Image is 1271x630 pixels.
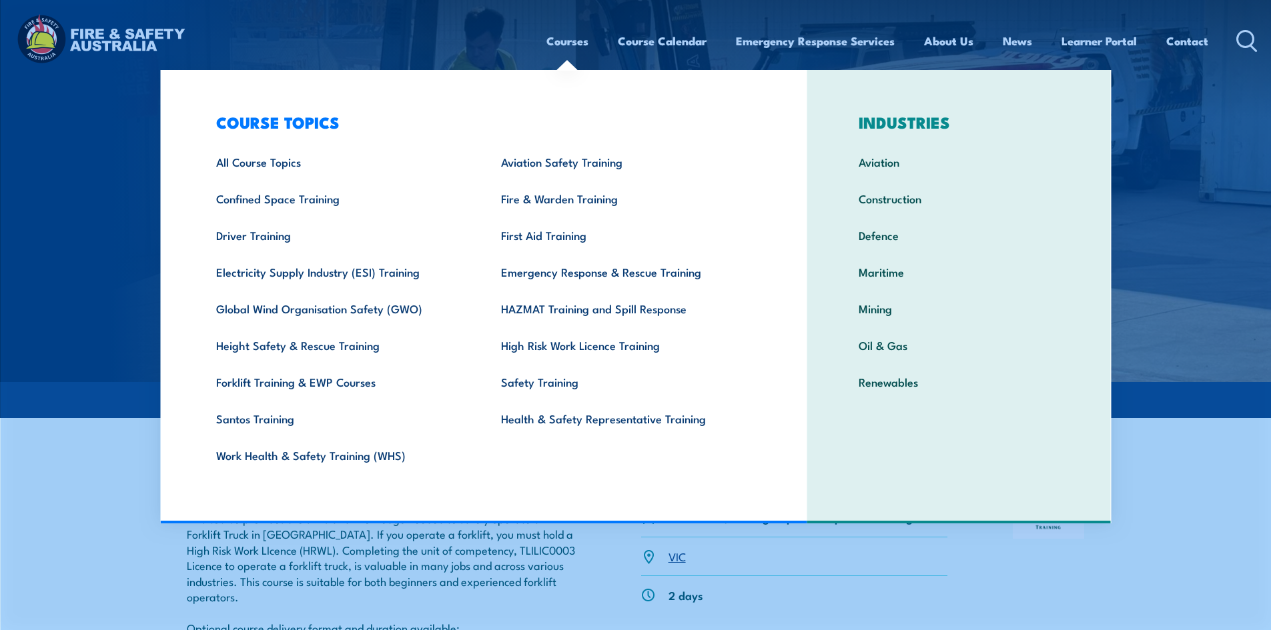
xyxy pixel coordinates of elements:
a: Course Calendar [618,23,707,59]
h3: INDUSTRIES [838,113,1080,131]
a: Renewables [838,363,1080,400]
a: VIC [669,548,686,564]
a: High Risk Work Licence Training [480,327,765,363]
a: HAZMAT Training and Spill Response [480,290,765,327]
a: Aviation [838,143,1080,180]
a: Maritime [838,253,1080,290]
a: Confined Space Training [195,180,480,217]
a: Health & Safety Representative Training [480,400,765,437]
a: Defence [838,217,1080,253]
a: Electricity Supply Industry (ESI) Training [195,253,480,290]
a: Safety Training [480,363,765,400]
a: About Us [924,23,973,59]
a: Contact [1166,23,1208,59]
a: Forklift Training & EWP Courses [195,363,480,400]
a: All Course Topics [195,143,480,180]
a: Courses [546,23,588,59]
h3: COURSE TOPICS [195,113,765,131]
p: Individuals, Small groups or Corporate bookings [669,509,918,525]
a: Work Health & Safety Training (WHS) [195,437,480,473]
p: 2 days [669,587,703,603]
a: Height Safety & Rescue Training [195,327,480,363]
a: News [1003,23,1032,59]
a: Driver Training [195,217,480,253]
a: Emergency Response & Rescue Training [480,253,765,290]
a: Learner Portal [1062,23,1137,59]
a: Oil & Gas [838,327,1080,363]
a: Emergency Response Services [736,23,895,59]
a: Mining [838,290,1080,327]
a: Global Wind Organisation Safety (GWO) [195,290,480,327]
a: Aviation Safety Training [480,143,765,180]
a: Construction [838,180,1080,217]
a: First Aid Training [480,217,765,253]
a: Fire & Warden Training [480,180,765,217]
a: Santos Training [195,400,480,437]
